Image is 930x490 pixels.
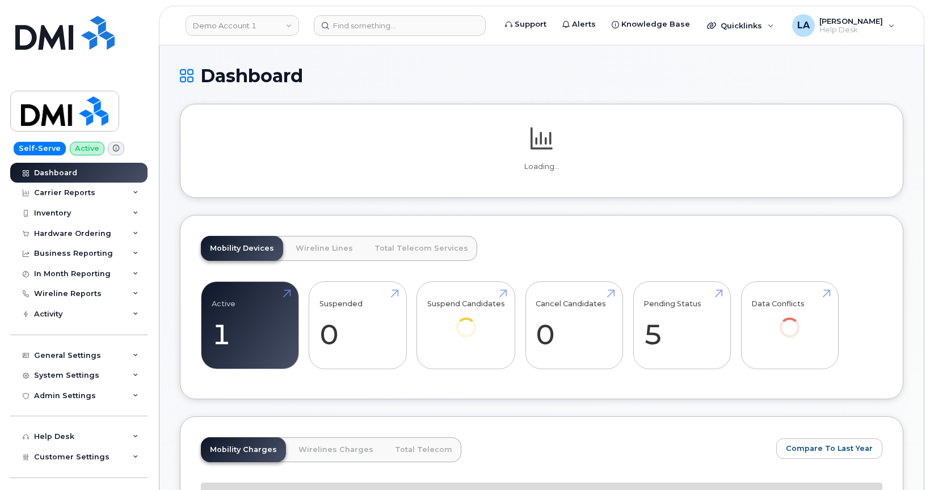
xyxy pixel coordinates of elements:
[201,437,286,462] a: Mobility Charges
[643,288,720,363] a: Pending Status 5
[287,236,362,261] a: Wireline Lines
[776,438,882,459] button: Compare To Last Year
[536,288,612,363] a: Cancel Candidates 0
[212,288,288,363] a: Active 1
[427,288,505,353] a: Suspend Candidates
[201,236,283,261] a: Mobility Devices
[751,288,828,353] a: Data Conflicts
[289,437,382,462] a: Wirelines Charges
[365,236,477,261] a: Total Telecom Services
[386,437,461,462] a: Total Telecom
[201,162,882,172] p: Loading...
[786,443,873,454] span: Compare To Last Year
[319,288,396,363] a: Suspended 0
[180,66,903,86] h1: Dashboard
